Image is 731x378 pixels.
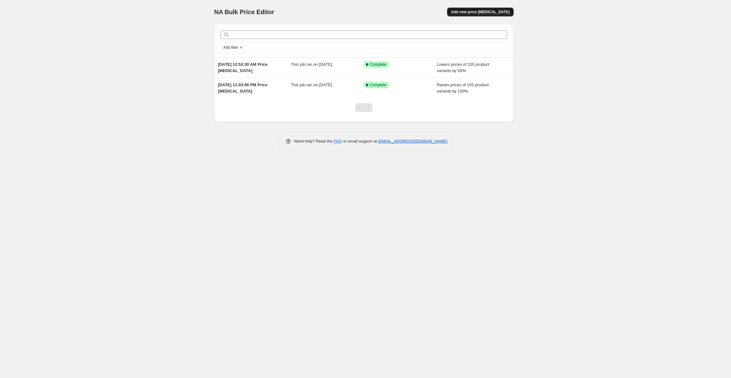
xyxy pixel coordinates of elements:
button: Add new price [MEDICAL_DATA] [447,8,513,16]
a: FAQ [334,139,342,144]
span: or email support at [342,139,378,144]
button: Add filter [221,44,246,51]
span: Need help? Read the [294,139,334,144]
span: This job ran on [DATE]. [291,82,333,87]
span: Add new price [MEDICAL_DATA] [451,9,509,14]
span: This job ran on [DATE]. [291,62,333,67]
span: [DATE] 11:03:06 PM Price [MEDICAL_DATA] [218,82,268,93]
span: Raises prices of 155 product variants by 100% [437,82,489,93]
span: [DATE] 12:53:30 AM Price [MEDICAL_DATA] [218,62,268,73]
a: [EMAIL_ADDRESS][DOMAIN_NAME] [378,139,447,144]
span: Lowers prices of 155 product variants by 50% [437,62,489,73]
span: NA Bulk Price Editor [214,8,274,15]
span: Add filter [223,45,238,50]
nav: Pagination [355,103,372,112]
span: Complete [370,82,386,87]
span: Complete [370,62,386,67]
